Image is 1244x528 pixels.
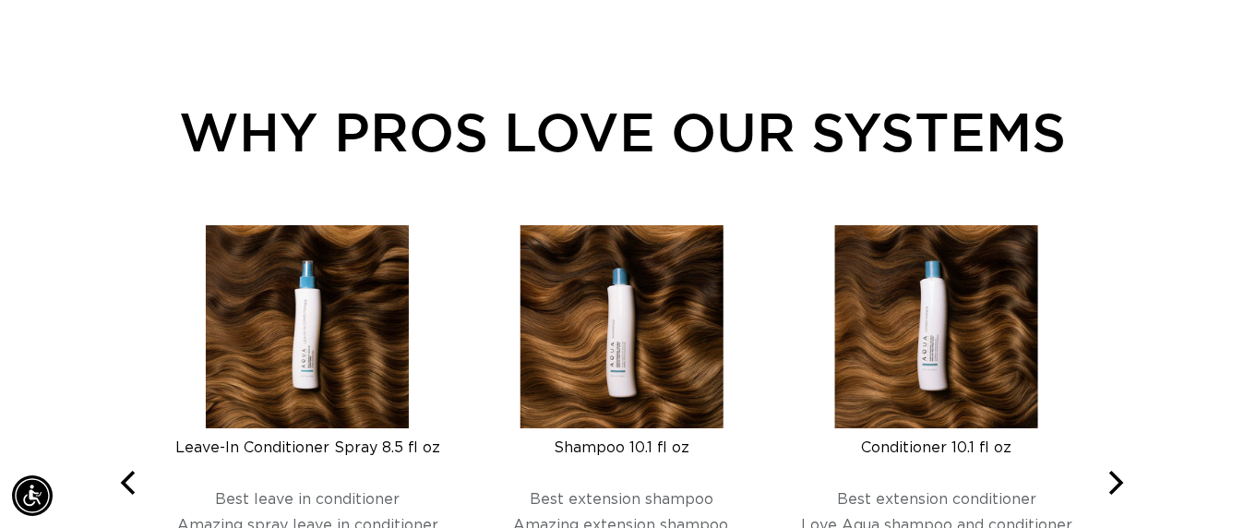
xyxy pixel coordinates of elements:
[165,422,450,457] a: Leave-In Conditioner Spray 8.5 fl oz
[520,225,724,428] img: Shampoo 10.1 fl oz
[794,490,1079,509] div: Best extension conditioner
[110,91,1134,172] div: WHY PROS LOVE OUR SYSTEMS
[110,462,150,503] button: Previous
[12,475,53,516] div: Accessibility Menu
[835,225,1038,428] img: Conditioner 10.1 fl oz
[480,490,765,509] div: Best extension shampoo
[1094,462,1134,503] button: Next
[165,490,450,509] div: Best leave in conditioner
[480,438,765,457] div: Shampoo 10.1 fl oz
[794,438,1079,457] div: Conditioner 10.1 fl oz
[165,438,450,457] div: Leave-In Conditioner Spray 8.5 fl oz
[1152,439,1244,528] iframe: Chat Widget
[206,225,409,428] img: Leave-In Conditioner Spray 8.5 fl oz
